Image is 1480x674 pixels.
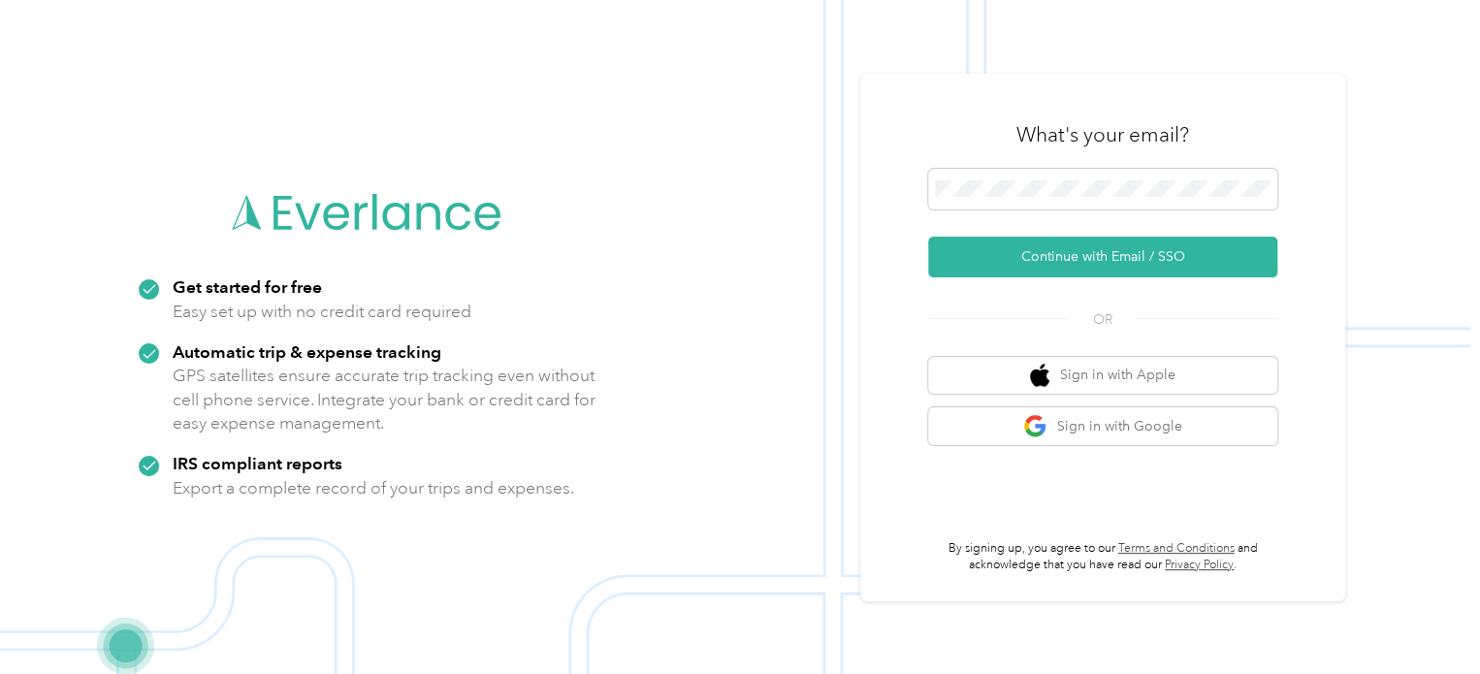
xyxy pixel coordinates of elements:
strong: Automatic trip & expense tracking [173,341,441,362]
iframe: Everlance-gr Chat Button Frame [1371,565,1480,674]
strong: Get started for free [173,276,322,297]
img: apple logo [1030,364,1049,388]
span: OR [1069,309,1137,330]
a: Privacy Policy [1165,558,1234,572]
button: google logoSign in with Google [928,407,1277,445]
strong: IRS compliant reports [173,453,342,473]
img: google logo [1023,414,1047,438]
button: Continue with Email / SSO [928,237,1277,277]
p: Export a complete record of your trips and expenses. [173,476,574,500]
a: Terms and Conditions [1118,541,1235,556]
p: GPS satellites ensure accurate trip tracking even without cell phone service. Integrate your bank... [173,364,596,435]
p: Easy set up with no credit card required [173,300,471,324]
p: By signing up, you agree to our and acknowledge that you have read our . [928,540,1277,574]
button: apple logoSign in with Apple [928,357,1277,395]
h3: What's your email? [1016,121,1189,148]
